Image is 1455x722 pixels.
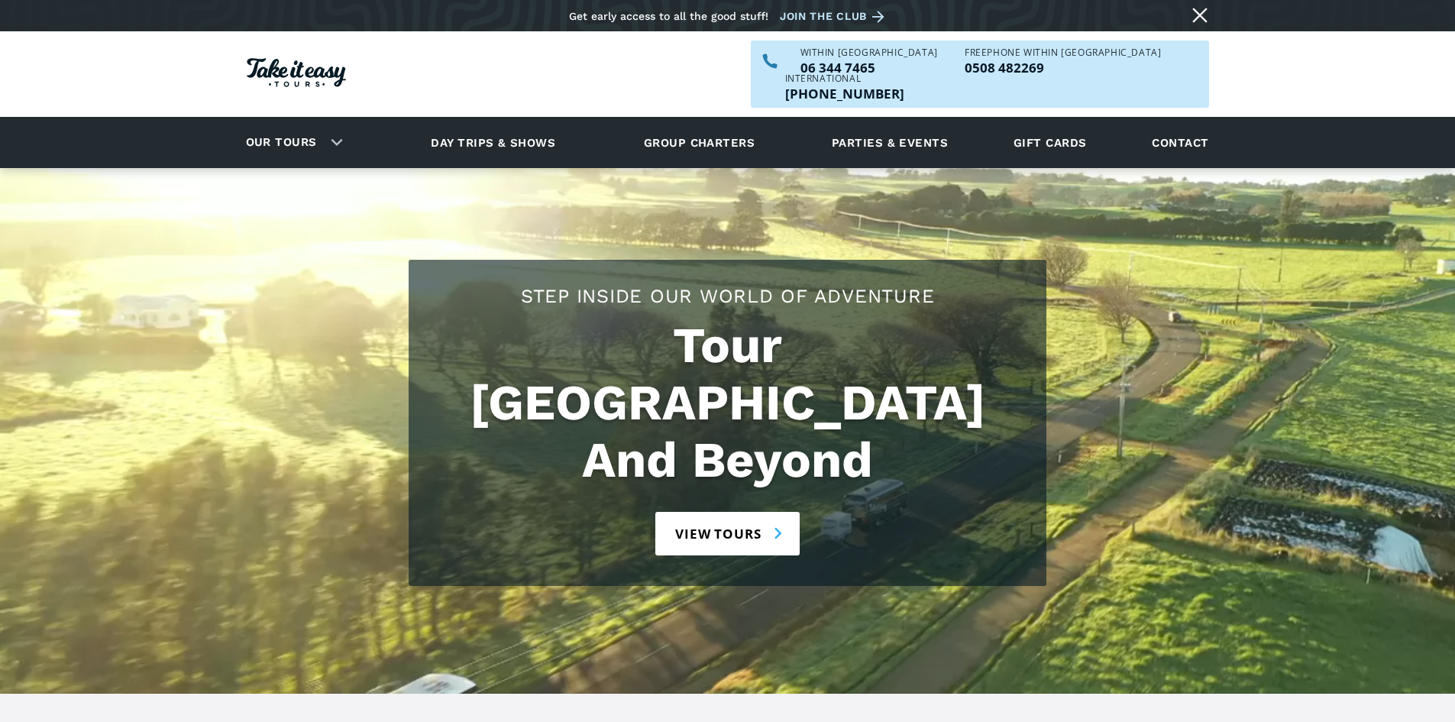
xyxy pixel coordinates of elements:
p: 0508 482269 [965,61,1161,74]
a: Contact [1144,121,1216,164]
h1: Tour [GEOGRAPHIC_DATA] And Beyond [424,317,1031,489]
a: Call us outside of NZ on +6463447465 [785,87,904,100]
a: Our tours [234,125,328,160]
a: Call us freephone within NZ on 0508482269 [965,61,1161,74]
p: 06 344 7465 [800,61,938,74]
h2: Step Inside Our World Of Adventure [424,283,1031,309]
p: [PHONE_NUMBER] [785,87,904,100]
a: View tours [655,512,800,555]
a: Day trips & shows [412,121,574,164]
a: Close message [1188,3,1212,28]
a: Homepage [247,50,346,99]
a: Group charters [625,121,774,164]
div: Get early access to all the good stuff! [569,10,768,22]
div: Our tours [228,121,355,164]
a: Parties & events [824,121,955,164]
div: WITHIN [GEOGRAPHIC_DATA] [800,48,938,57]
div: International [785,74,904,83]
div: Freephone WITHIN [GEOGRAPHIC_DATA] [965,48,1161,57]
a: Join the club [780,7,890,26]
img: Take it easy Tours logo [247,58,346,87]
a: Call us within NZ on 063447465 [800,61,938,74]
a: Gift cards [1006,121,1094,164]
